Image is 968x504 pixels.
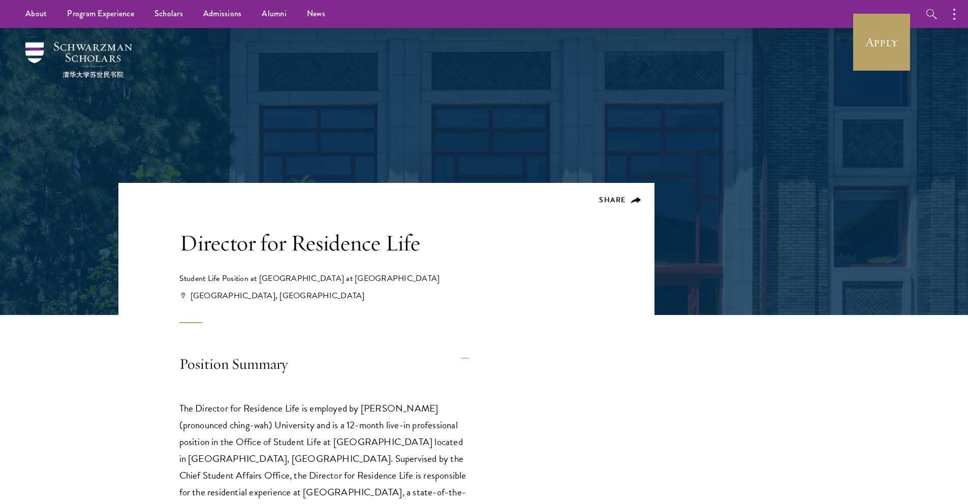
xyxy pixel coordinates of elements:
button: Share [599,196,641,205]
h1: Director for Residence Life [179,229,499,257]
h4: Position Summary [179,346,469,385]
a: Apply [853,14,910,71]
div: [GEOGRAPHIC_DATA], [GEOGRAPHIC_DATA] [181,290,499,302]
img: Schwarzman Scholars [25,42,132,78]
div: Student Life Position at [GEOGRAPHIC_DATA] at [GEOGRAPHIC_DATA] [179,272,499,285]
span: Share [599,195,626,205]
